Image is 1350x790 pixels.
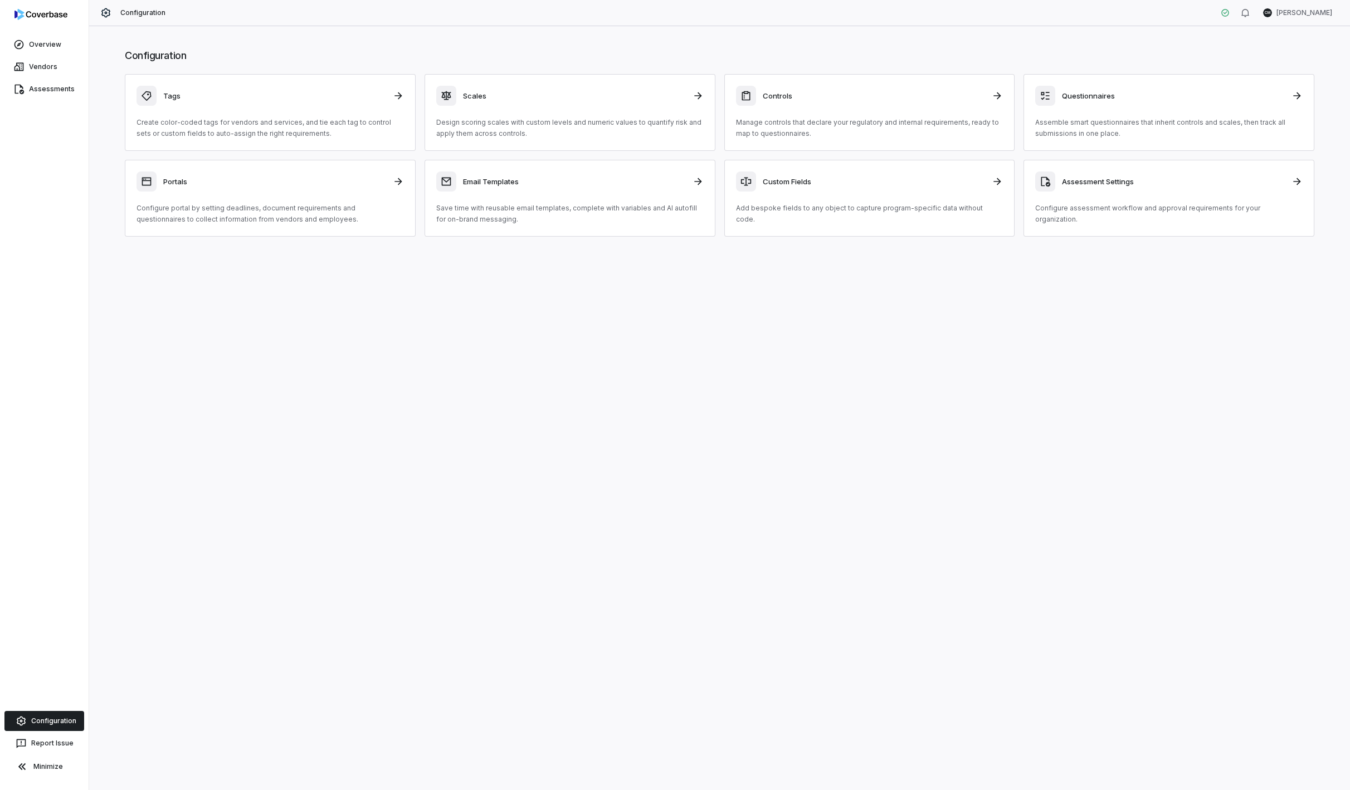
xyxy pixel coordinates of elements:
[425,160,715,237] a: Email TemplatesSave time with reusable email templates, complete with variables and AI autofill f...
[163,176,386,187] h3: Portals
[1062,91,1285,101] h3: Questionnaires
[2,79,86,99] a: Assessments
[1263,8,1272,17] span: CM
[736,117,1003,139] p: Manage controls that declare your regulatory and internal requirements, ready to map to questionn...
[736,203,1003,225] p: Add bespoke fields to any object to capture program-specific data without code.
[4,755,84,778] button: Minimize
[1035,203,1303,225] p: Configure assessment workflow and approval requirements for your organization.
[724,160,1015,237] a: Custom FieldsAdd bespoke fields to any object to capture program-specific data without code.
[125,74,416,151] a: TagsCreate color-coded tags for vendors and services, and tie each tag to control sets or custom ...
[14,9,67,20] img: logo-D7KZi-bG.svg
[125,160,416,237] a: PortalsConfigure portal by setting deadlines, document requirements and questionnaires to collect...
[1035,117,1303,139] p: Assemble smart questionnaires that inherit controls and scales, then track all submissions in one...
[463,176,686,187] h3: Email Templates
[763,176,986,187] h3: Custom Fields
[1276,8,1332,17] span: [PERSON_NAME]
[436,203,704,225] p: Save time with reusable email templates, complete with variables and AI autofill for on-brand mes...
[2,35,86,55] a: Overview
[1024,160,1314,237] a: Assessment SettingsConfigure assessment workflow and approval requirements for your organization.
[425,74,715,151] a: ScalesDesign scoring scales with custom levels and numeric values to quantify risk and apply them...
[4,711,84,731] a: Configuration
[1256,4,1339,21] button: CM[PERSON_NAME]
[4,733,84,753] button: Report Issue
[163,91,386,101] h3: Tags
[125,48,1314,63] h1: Configuration
[2,57,86,77] a: Vendors
[436,117,704,139] p: Design scoring scales with custom levels and numeric values to quantify risk and apply them acros...
[1062,176,1285,187] h3: Assessment Settings
[120,8,166,17] span: Configuration
[1024,74,1314,151] a: QuestionnairesAssemble smart questionnaires that inherit controls and scales, then track all subm...
[463,91,686,101] h3: Scales
[137,203,404,225] p: Configure portal by setting deadlines, document requirements and questionnaires to collect inform...
[724,74,1015,151] a: ControlsManage controls that declare your regulatory and internal requirements, ready to map to q...
[763,91,986,101] h3: Controls
[137,117,404,139] p: Create color-coded tags for vendors and services, and tie each tag to control sets or custom fiel...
